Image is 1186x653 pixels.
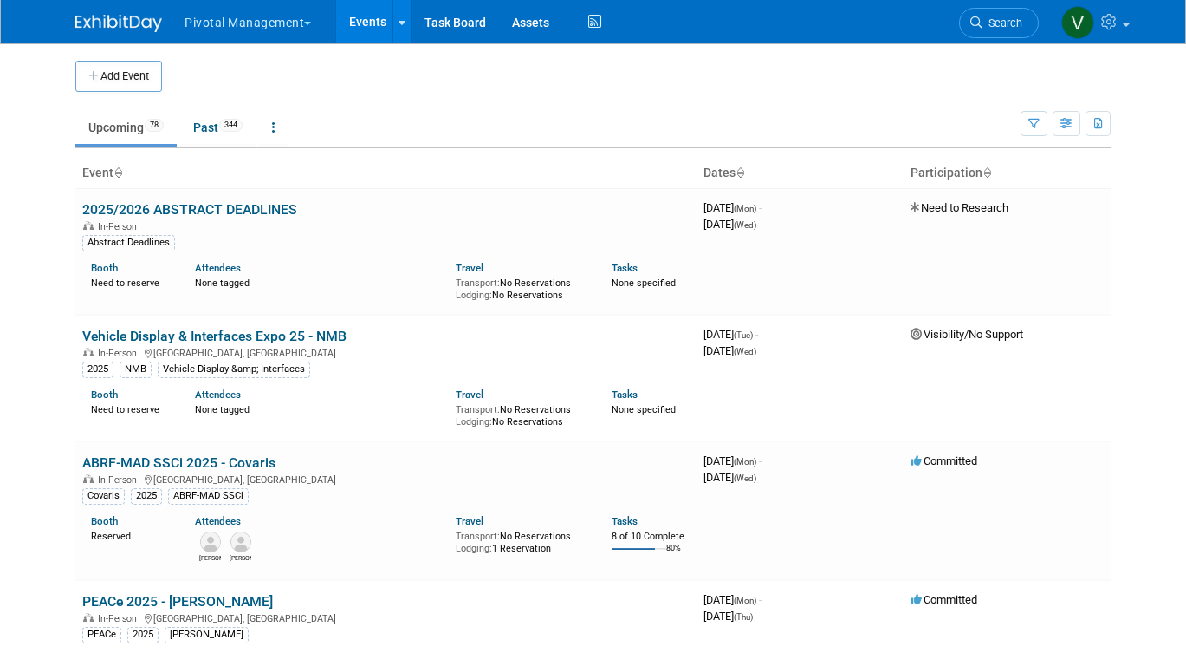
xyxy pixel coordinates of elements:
a: Sort by Participation Type [982,166,991,180]
th: Dates [697,159,904,188]
div: ABRF-MAD SSCi [168,488,249,504]
span: - [755,328,758,341]
div: 2025 [127,627,159,643]
th: Participation [904,159,1111,188]
span: Lodging: [456,290,492,301]
a: Booth [91,389,118,401]
div: Melissa Gabello [199,552,221,563]
img: Valerie Weld [1061,6,1094,39]
div: NMB [120,362,152,377]
span: None specified [612,278,676,289]
img: In-Person Event [83,221,94,230]
div: 2025 [131,488,162,504]
span: [DATE] [703,454,762,467]
div: Reserved [91,527,169,543]
div: [GEOGRAPHIC_DATA], [GEOGRAPHIC_DATA] [82,472,690,486]
div: No Reservations No Reservations [456,401,586,428]
a: Travel [456,389,483,401]
th: Event [75,159,697,188]
span: - [759,593,762,606]
span: (Tue) [734,330,753,340]
a: Attendees [195,262,241,274]
span: (Mon) [734,204,756,213]
span: 78 [145,119,164,132]
a: Search [959,8,1039,38]
img: In-Person Event [83,348,94,356]
a: PEACe 2025 - [PERSON_NAME] [82,593,273,610]
div: No Reservations 1 Reservation [456,527,586,554]
span: Committed [911,593,977,606]
span: Transport: [456,278,500,289]
span: (Wed) [734,473,756,483]
button: Add Event [75,61,162,92]
img: In-Person Event [83,474,94,483]
div: Need to reserve [91,274,169,290]
div: Vehicle Display &amp; Interfaces [158,362,310,377]
td: 80% [666,544,681,567]
span: In-Person [98,613,142,624]
img: Melissa Gabello [200,532,221,552]
a: ABRF-MAD SSCi 2025 - Covaris [82,454,275,471]
span: [DATE] [703,328,758,341]
a: Sort by Event Name [113,166,122,180]
span: In-Person [98,348,142,359]
span: (Wed) [734,347,756,356]
span: - [759,201,762,214]
span: Need to Research [911,201,1008,214]
a: Attendees [195,389,241,401]
div: Abstract Deadlines [82,235,175,251]
span: In-Person [98,221,142,232]
span: [DATE] [703,593,762,606]
a: Travel [456,515,483,527]
div: [GEOGRAPHIC_DATA], [GEOGRAPHIC_DATA] [82,345,690,359]
div: [GEOGRAPHIC_DATA], [GEOGRAPHIC_DATA] [82,611,690,624]
a: Tasks [612,262,638,274]
span: [DATE] [703,218,756,231]
span: Lodging: [456,543,492,554]
div: PEACe [82,627,121,643]
a: Attendees [195,515,241,527]
a: Sort by Start Date [736,166,744,180]
a: Tasks [612,515,638,527]
span: Transport: [456,531,500,542]
img: In-Person Event [83,613,94,622]
span: In-Person [98,474,142,486]
span: [DATE] [703,610,753,623]
div: None tagged [195,401,442,416]
a: Booth [91,515,118,527]
span: None specified [612,404,676,415]
a: Vehicle Display & Interfaces Expo 25 - NMB [82,328,347,344]
span: (Wed) [734,220,756,230]
span: [DATE] [703,344,756,357]
span: [DATE] [703,201,762,214]
span: - [759,454,762,467]
span: [DATE] [703,471,756,484]
div: Sujash Chatterjee [230,552,251,563]
span: (Mon) [734,596,756,605]
div: None tagged [195,274,442,290]
span: Visibility/No Support [911,328,1023,341]
div: 2025 [82,362,113,377]
div: 8 of 10 Complete [612,531,690,543]
span: 344 [219,119,243,132]
div: Covaris [82,488,125,504]
a: Booth [91,262,118,274]
span: Transport: [456,404,500,415]
span: Committed [911,454,977,467]
span: (Thu) [734,612,753,622]
a: Upcoming78 [75,111,177,144]
span: Search [982,16,1022,29]
span: Lodging: [456,416,492,428]
a: Travel [456,262,483,274]
a: Past344 [180,111,256,144]
img: Sujash Chatterjee [230,532,251,552]
span: (Mon) [734,457,756,467]
div: [PERSON_NAME] [165,627,249,643]
div: Need to reserve [91,401,169,416]
a: 2025/2026 ABSTRACT DEADLINES [82,201,297,218]
div: No Reservations No Reservations [456,274,586,301]
a: Tasks [612,389,638,401]
img: ExhibitDay [75,15,162,32]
